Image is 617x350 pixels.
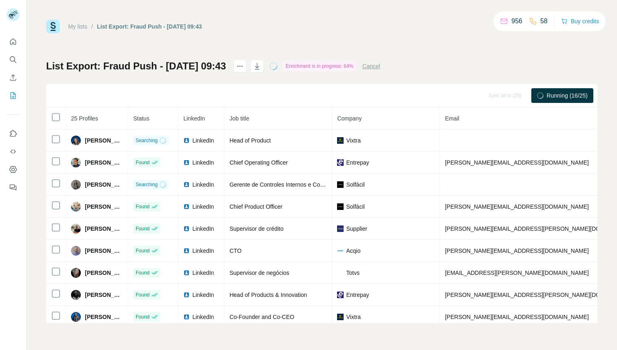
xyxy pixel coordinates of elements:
span: [PERSON_NAME] [85,225,123,233]
img: LinkedIn logo [183,270,190,276]
span: Found [135,269,149,276]
span: Email [445,115,459,122]
img: LinkedIn logo [183,314,190,320]
h1: List Export: Fraud Push - [DATE] 09:43 [46,60,226,73]
img: LinkedIn logo [183,225,190,232]
span: [PERSON_NAME][EMAIL_ADDRESS][DOMAIN_NAME] [445,203,588,210]
span: Found [135,247,149,254]
button: actions [233,60,246,73]
img: Avatar [71,224,81,234]
span: Co-Founder and Co-CEO [229,314,294,320]
li: / [91,22,93,31]
span: [PERSON_NAME] [85,291,123,299]
img: Avatar [71,290,81,300]
img: Avatar [71,136,81,145]
span: LinkedIn [192,291,214,299]
button: Enrich CSV [7,70,20,85]
span: Head of Products & Innovation [229,292,307,298]
img: Avatar [71,202,81,212]
span: Found [135,291,149,299]
img: LinkedIn logo [183,181,190,188]
img: company-logo [337,203,344,210]
span: [PERSON_NAME][EMAIL_ADDRESS][DOMAIN_NAME] [445,159,588,166]
span: [PERSON_NAME][EMAIL_ADDRESS][DOMAIN_NAME] [445,314,588,320]
span: [PERSON_NAME] [85,313,123,321]
span: CTO [229,247,241,254]
img: Avatar [71,312,81,322]
span: [PERSON_NAME][EMAIL_ADDRESS][DOMAIN_NAME] [445,247,588,254]
span: [PERSON_NAME] [85,158,123,167]
p: 956 [511,16,522,26]
img: LinkedIn logo [183,137,190,144]
img: company-logo [337,137,344,144]
span: LinkedIn [192,269,214,277]
button: Quick start [7,34,20,49]
span: Entrepay [346,158,369,167]
span: [PERSON_NAME] [85,247,123,255]
span: Gerente de Controles Internos e Compliance [229,181,343,188]
span: 25 Profiles [71,115,98,122]
span: Found [135,203,149,210]
button: My lists [7,88,20,103]
img: Avatar [71,246,81,256]
span: Searching [135,181,158,188]
img: Avatar [71,158,81,167]
span: Company [337,115,362,122]
p: 58 [540,16,548,26]
img: Surfe Logo [46,20,60,33]
img: company-logo [337,247,344,254]
div: Enrichment is in progress: 64% [283,61,356,71]
span: Vixtra [346,136,361,145]
span: Solfácil [346,203,364,211]
span: LinkedIn [183,115,205,122]
span: LinkedIn [192,247,214,255]
span: Found [135,225,149,232]
span: Chief Operating Officer [229,159,288,166]
span: Acqio [346,247,360,255]
span: LinkedIn [192,203,214,211]
span: Supervisor de crédito [229,225,283,232]
button: Feedback [7,180,20,195]
span: LinkedIn [192,225,214,233]
img: company-logo [337,225,344,232]
span: [PERSON_NAME] [85,136,123,145]
img: Avatar [71,180,81,189]
span: [PERSON_NAME] [85,203,123,211]
span: Supervisor de negócios [229,270,289,276]
span: LinkedIn [192,136,214,145]
img: company-logo [337,181,344,188]
span: [EMAIL_ADDRESS][PERSON_NAME][DOMAIN_NAME] [445,270,588,276]
span: Totvs [346,269,360,277]
a: My lists [68,23,87,30]
span: [PERSON_NAME] [85,181,123,189]
div: List Export: Fraud Push - [DATE] 09:43 [97,22,202,31]
span: Searching [135,137,158,144]
span: LinkedIn [192,181,214,189]
span: Status [133,115,149,122]
span: Running (16/25) [547,91,588,100]
img: company-logo [337,272,344,274]
button: Search [7,52,20,67]
button: Use Surfe on LinkedIn [7,126,20,141]
span: Entrepay [346,291,369,299]
span: Chief Product Officer [229,203,282,210]
img: LinkedIn logo [183,159,190,166]
button: Use Surfe API [7,144,20,159]
span: Job title [229,115,249,122]
img: LinkedIn logo [183,292,190,298]
span: Solfácil [346,181,364,189]
span: Head of Product [229,137,271,144]
img: LinkedIn logo [183,247,190,254]
span: Supplier [346,225,367,233]
img: company-logo [337,292,344,298]
img: company-logo [337,314,344,320]
img: LinkedIn logo [183,203,190,210]
button: Dashboard [7,162,20,177]
button: Buy credits [561,16,599,27]
span: [PERSON_NAME] [85,269,123,277]
img: company-logo [337,159,344,166]
button: Cancel [362,62,380,70]
span: Found [135,313,149,321]
span: LinkedIn [192,313,214,321]
span: Vixtra [346,313,361,321]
